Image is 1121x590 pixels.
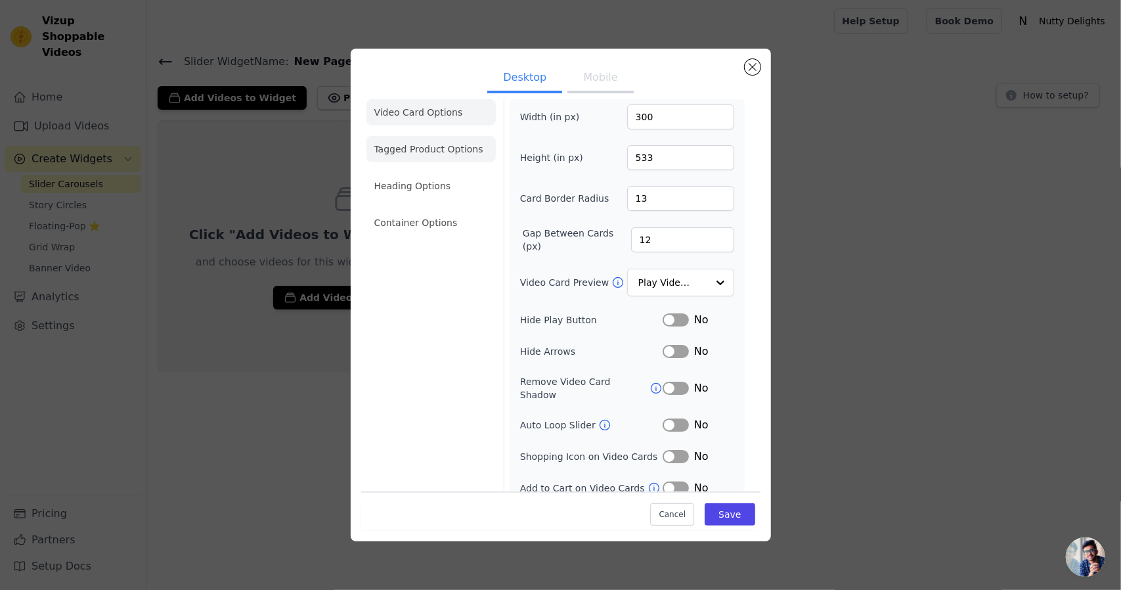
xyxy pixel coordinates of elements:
[520,482,648,495] label: Add to Cart on Video Cards
[520,450,663,463] label: Shopping Icon on Video Cards
[366,173,496,199] li: Heading Options
[694,344,709,359] span: No
[745,59,760,75] button: Close modal
[523,227,631,253] label: Gap Between Cards (px)
[520,345,663,358] label: Hide Arrows
[694,312,709,328] span: No
[567,64,633,93] button: Mobile
[694,417,709,433] span: No
[520,110,592,124] label: Width (in px)
[366,99,496,125] li: Video Card Options
[520,313,663,327] label: Hide Play Button
[520,151,592,164] label: Height (in px)
[694,449,709,465] span: No
[366,210,496,236] li: Container Options
[520,375,649,401] label: Remove Video Card Shadow
[694,480,709,496] span: No
[694,380,709,396] span: No
[487,64,562,93] button: Desktop
[520,276,611,289] label: Video Card Preview
[1066,537,1105,577] div: Open chat
[520,192,609,205] label: Card Border Radius
[705,503,755,526] button: Save
[520,419,598,432] label: Auto Loop Slider
[650,503,694,526] button: Cancel
[366,136,496,162] li: Tagged Product Options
